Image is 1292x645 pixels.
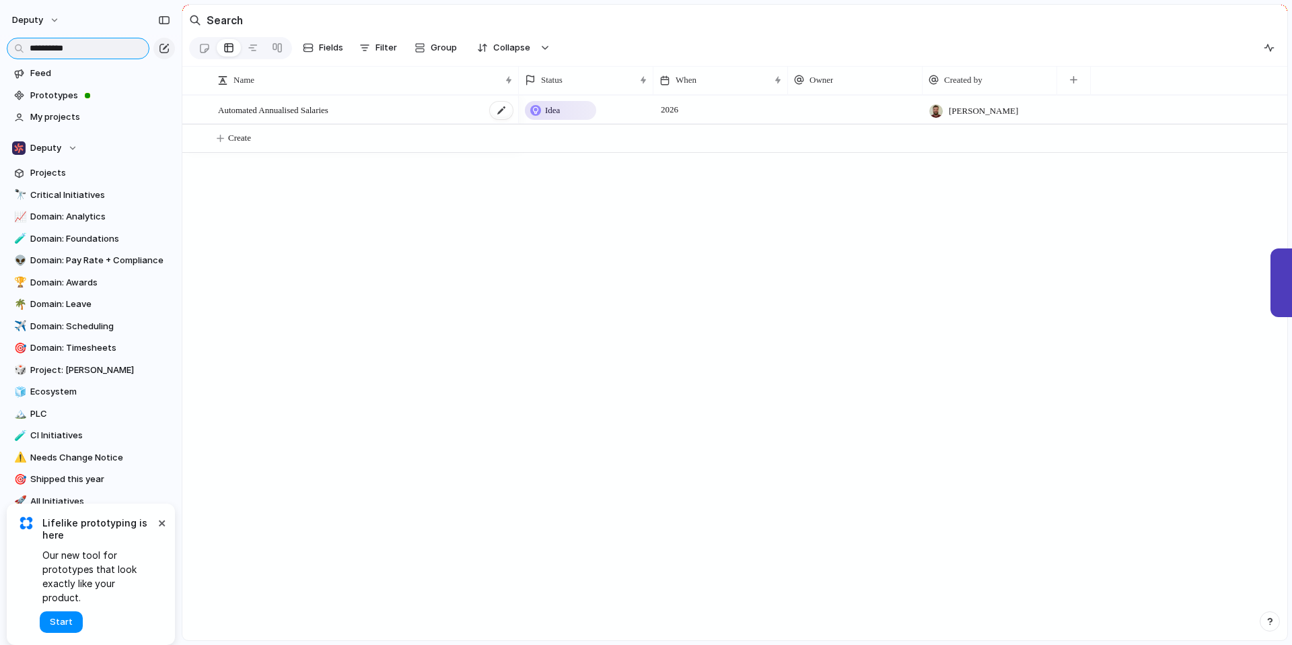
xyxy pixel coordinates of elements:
[42,517,155,541] span: Lifelike prototyping is here
[30,320,170,333] span: Domain: Scheduling
[30,141,61,155] span: Deputy
[949,104,1018,118] span: [PERSON_NAME]
[40,611,83,633] button: Start
[12,13,43,27] span: deputy
[218,102,328,117] span: Automated Annualised Salaries
[469,37,537,59] button: Collapse
[12,451,26,465] button: ⚠️
[30,341,170,355] span: Domain: Timesheets
[30,232,170,246] span: Domain: Foundations
[12,298,26,311] button: 🌴
[12,429,26,442] button: 🧪
[431,41,457,55] span: Group
[30,89,170,102] span: Prototypes
[7,229,175,249] a: 🧪Domain: Foundations
[810,73,833,87] span: Owner
[228,131,251,145] span: Create
[14,384,24,400] div: 🧊
[50,615,73,629] span: Start
[12,232,26,246] button: 🧪
[14,428,24,444] div: 🧪
[12,385,26,399] button: 🧊
[7,491,175,512] a: 🚀All Initiatives
[7,360,175,380] a: 🎲Project: [PERSON_NAME]
[493,41,530,55] span: Collapse
[375,41,397,55] span: Filter
[944,73,982,87] span: Created by
[30,407,170,421] span: PLC
[12,364,26,377] button: 🎲
[12,189,26,202] button: 🔭
[14,362,24,378] div: 🎲
[7,185,175,205] a: 🔭Critical Initiatives
[30,385,170,399] span: Ecosystem
[12,210,26,224] button: 📈
[7,138,175,158] button: Deputy
[7,469,175,489] a: 🎯Shipped this year
[7,207,175,227] a: 📈Domain: Analytics
[12,320,26,333] button: ✈️
[657,102,682,118] span: 2026
[14,341,24,356] div: 🎯
[207,12,243,28] h2: Search
[12,473,26,486] button: 🎯
[30,429,170,442] span: CI Initiatives
[7,163,175,183] a: Projects
[545,104,560,117] span: Idea
[12,341,26,355] button: 🎯
[7,404,175,424] a: 🏔️PLC
[7,107,175,127] a: My projects
[153,514,170,531] button: Dismiss
[7,273,175,293] div: 🏆Domain: Awards
[7,63,175,83] a: Feed
[7,250,175,271] a: 👽Domain: Pay Rate + Compliance
[30,210,170,224] span: Domain: Analytics
[319,41,343,55] span: Fields
[30,110,170,124] span: My projects
[30,298,170,311] span: Domain: Leave
[676,73,696,87] span: When
[12,407,26,421] button: 🏔️
[12,276,26,290] button: 🏆
[42,548,155,605] span: Our new tool for prototypes that look exactly like your product.
[30,364,170,377] span: Project: [PERSON_NAME]
[30,166,170,180] span: Projects
[7,294,175,314] div: 🌴Domain: Leave
[14,209,24,225] div: 📈
[14,253,24,269] div: 👽
[408,37,464,59] button: Group
[541,73,563,87] span: Status
[30,473,170,486] span: Shipped this year
[14,231,24,246] div: 🧪
[30,67,170,80] span: Feed
[297,37,349,59] button: Fields
[30,189,170,202] span: Critical Initiatives
[234,73,254,87] span: Name
[14,494,24,509] div: 🚀
[7,86,175,106] a: Prototypes
[7,448,175,468] a: ⚠️Needs Change Notice
[14,318,24,334] div: ✈️
[7,338,175,358] div: 🎯Domain: Timesheets
[6,9,67,31] button: deputy
[30,276,170,290] span: Domain: Awards
[30,495,170,508] span: All Initiatives
[12,254,26,267] button: 👽
[30,254,170,267] span: Domain: Pay Rate + Compliance
[14,297,24,312] div: 🌴
[12,495,26,508] button: 🚀
[7,382,175,402] a: 🧊Ecosystem
[14,472,24,487] div: 🎯
[7,426,175,446] a: 🧪CI Initiatives
[7,316,175,337] div: ✈️Domain: Scheduling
